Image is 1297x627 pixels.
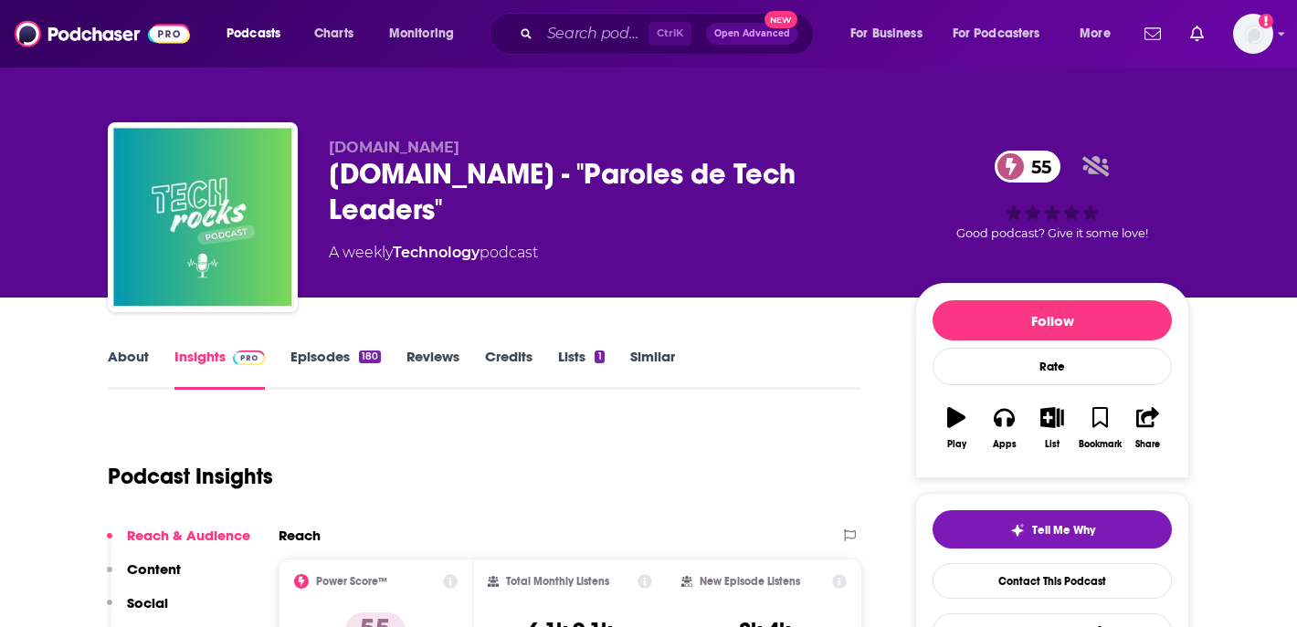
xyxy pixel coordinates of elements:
[1013,151,1060,183] span: 55
[941,19,1067,48] button: open menu
[850,21,923,47] span: For Business
[214,19,304,48] button: open menu
[1080,21,1111,47] span: More
[956,226,1148,240] span: Good podcast? Give it some love!
[302,19,364,48] a: Charts
[714,29,790,38] span: Open Advanced
[316,575,387,588] h2: Power Score™
[915,139,1189,252] div: 55Good podcast? Give it some love!
[648,22,691,46] span: Ctrl K
[838,19,945,48] button: open menu
[1259,14,1273,28] svg: Add a profile image
[174,348,265,390] a: InsightsPodchaser Pro
[980,395,1028,461] button: Apps
[506,575,609,588] h2: Total Monthly Listens
[376,19,478,48] button: open menu
[993,439,1017,450] div: Apps
[540,19,648,48] input: Search podcasts, credits, & more...
[107,527,250,560] button: Reach & Audience
[558,348,604,390] a: Lists1
[1067,19,1134,48] button: open menu
[1183,18,1211,49] a: Show notifications dropdown
[933,510,1172,549] button: tell me why sparkleTell Me Why
[933,300,1172,340] button: Follow
[1079,439,1122,450] div: Bookmark
[127,594,168,611] p: Social
[1032,523,1095,538] span: Tell Me Why
[329,242,538,264] div: A weekly podcast
[290,348,381,390] a: Episodes180
[1045,439,1060,450] div: List
[279,527,321,544] h2: Reach
[947,439,966,450] div: Play
[393,244,480,261] a: Technology
[1076,395,1123,461] button: Bookmark
[1233,14,1273,54] img: User Profile
[630,348,675,390] a: Similar
[329,139,459,156] span: [DOMAIN_NAME]
[111,126,294,308] img: Tech.Rocks - "Paroles de Tech Leaders"
[1010,523,1025,538] img: tell me why sparkle
[953,21,1040,47] span: For Podcasters
[706,23,798,45] button: Open AdvancedNew
[995,151,1060,183] a: 55
[389,21,454,47] span: Monitoring
[507,13,831,55] div: Search podcasts, credits, & more...
[1137,18,1168,49] a: Show notifications dropdown
[1135,439,1160,450] div: Share
[1028,395,1076,461] button: List
[933,563,1172,599] a: Contact This Podcast
[485,348,533,390] a: Credits
[314,21,353,47] span: Charts
[359,350,381,363] div: 180
[1124,395,1172,461] button: Share
[933,348,1172,385] div: Rate
[108,348,149,390] a: About
[107,560,181,594] button: Content
[1233,14,1273,54] span: Logged in as Ashley_Beenen
[595,350,604,363] div: 1
[127,560,181,578] p: Content
[700,575,800,588] h2: New Episode Listens
[406,348,459,390] a: Reviews
[1233,14,1273,54] button: Show profile menu
[764,11,797,28] span: New
[933,395,980,461] button: Play
[227,21,280,47] span: Podcasts
[108,463,273,490] h1: Podcast Insights
[15,16,190,51] img: Podchaser - Follow, Share and Rate Podcasts
[127,527,250,544] p: Reach & Audience
[233,350,265,365] img: Podchaser Pro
